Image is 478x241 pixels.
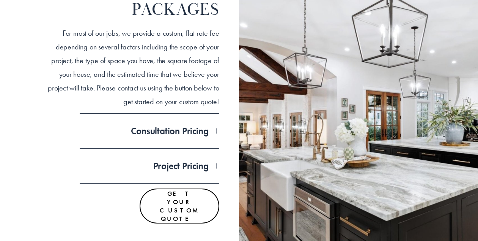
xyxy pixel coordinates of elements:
span: Consultation Pricing [80,125,214,137]
button: Project Pricing [80,149,219,183]
a: GET YOUR CUSTOM QUOTE [140,189,219,224]
span: Project Pricing [80,160,214,172]
button: Consultation Pricing [80,114,219,148]
p: For most of our jobs, we provide a custom, flat rate fee depending on several factors including t... [40,26,219,108]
